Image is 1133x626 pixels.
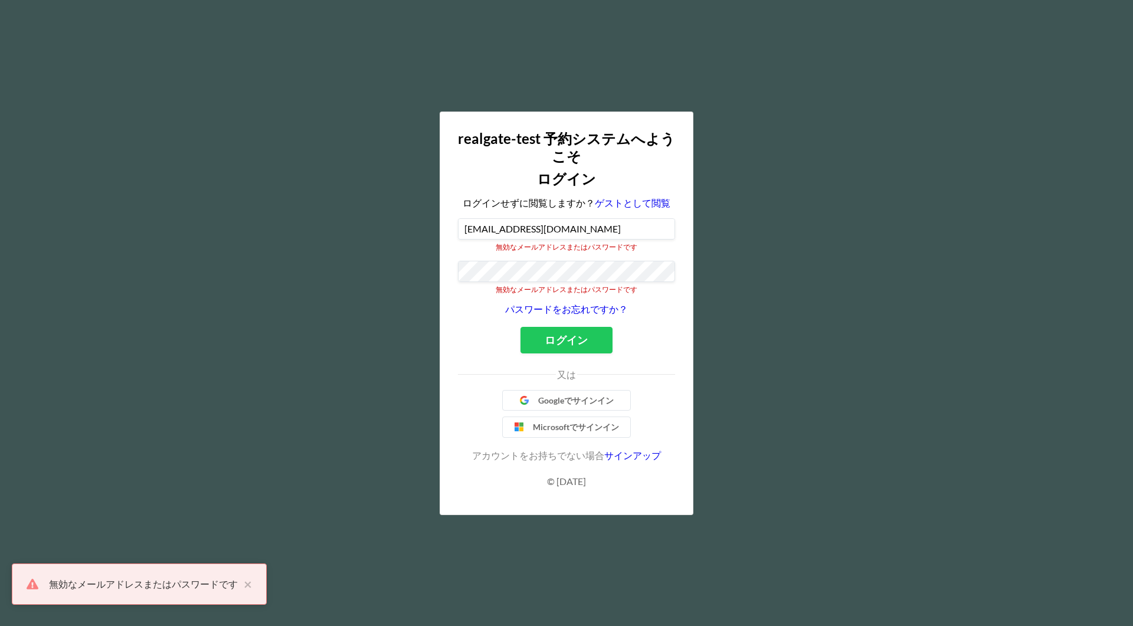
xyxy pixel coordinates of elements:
[458,476,675,487] p: © [DATE]
[458,285,675,294] div: 無効なメールアドレスまたはパスワードです
[557,369,576,381] span: 又は
[458,130,675,165] h2: realgate-test 予約システムへようこそ
[49,577,238,591] div: 無効なメールアドレスまたはパスワードです
[458,197,675,209] div: ログインせずに閲覧しますか？
[515,422,523,431] img: bjS+NI2z1I7mU5m9Un37Pwvov9ejHv4q9IAAAAASUVORK5CYII=
[238,577,252,591] button: close
[459,219,674,239] input: メール
[458,170,675,188] h2: ログイン
[538,395,614,406] span: Googleでサインイン
[520,327,612,353] button: ログイン
[472,450,604,461] span: アカウントをお持ちでない場合
[533,422,619,432] span: Microsoftでサインイン
[595,197,670,208] a: ゲストとして閲覧
[505,303,628,314] a: パスワードをお忘れですか？
[458,242,675,251] div: 無効なメールアドレスまたはパスワードです
[520,396,529,405] img: google-icon.f27ecdef.png
[502,390,631,411] a: Googleでサインイン
[502,417,631,438] a: Microsoftでサインイン
[604,450,661,461] a: サインアップ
